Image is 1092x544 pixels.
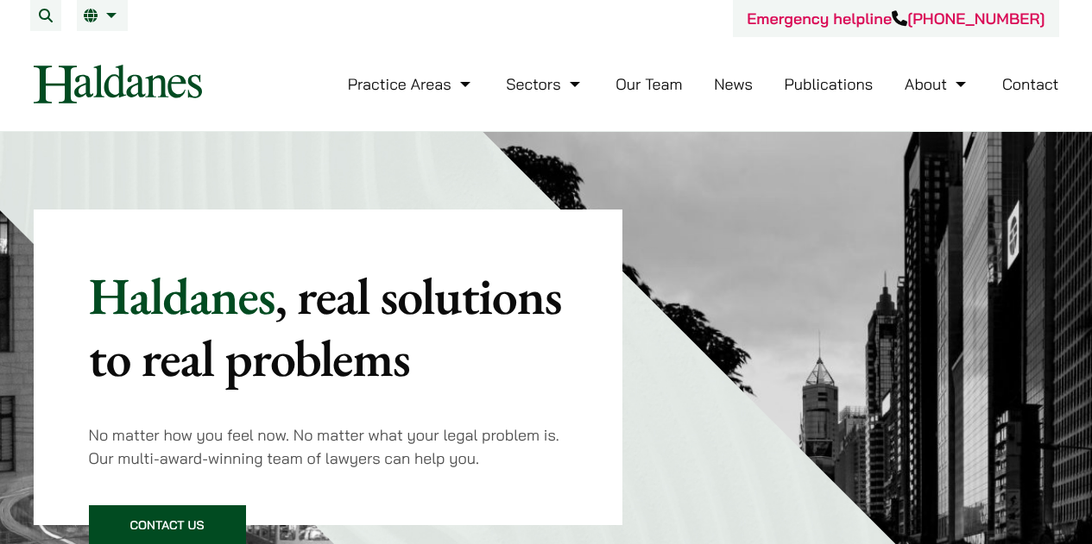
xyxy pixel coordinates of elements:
[84,9,121,22] a: EN
[747,9,1045,28] a: Emergency helpline[PHONE_NUMBER]
[1002,74,1059,94] a: Contact
[506,74,584,94] a: Sectors
[89,265,568,389] p: Haldanes
[89,262,562,391] mark: , real solutions to real problems
[785,74,874,94] a: Publications
[905,74,970,94] a: About
[89,423,568,470] p: No matter how you feel now. No matter what your legal problem is. Our multi-award-winning team of...
[714,74,753,94] a: News
[348,74,475,94] a: Practice Areas
[615,74,682,94] a: Our Team
[34,65,202,103] img: Logo of Haldanes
